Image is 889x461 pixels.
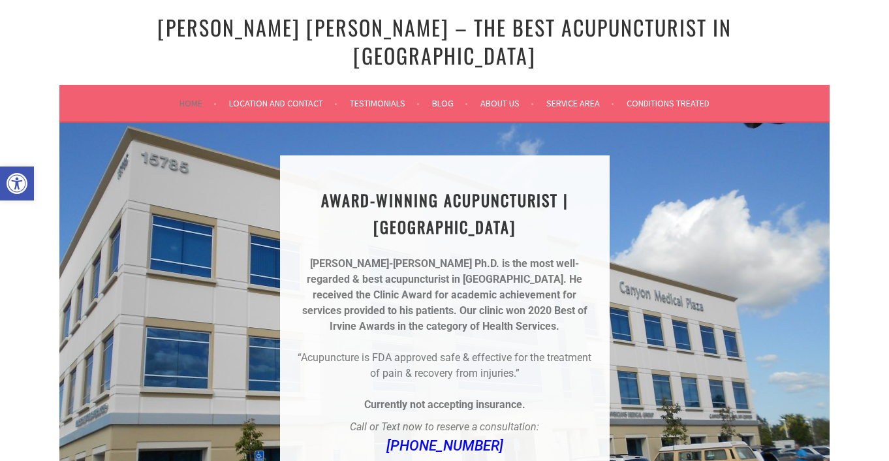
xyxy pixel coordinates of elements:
[157,12,732,71] a: [PERSON_NAME] [PERSON_NAME] – The Best Acupuncturist In [GEOGRAPHIC_DATA]
[627,95,710,111] a: Conditions Treated
[307,257,579,285] strong: [PERSON_NAME]-[PERSON_NAME] Ph.D. is the most well-regarded & best acupuncturist in [GEOGRAPHIC_D...
[546,95,614,111] a: Service Area
[350,95,420,111] a: Testimonials
[386,437,503,454] a: [PHONE_NUMBER]
[179,95,217,111] a: Home
[480,95,534,111] a: About Us
[364,398,525,411] strong: Currently not accepting insurance.
[432,95,468,111] a: Blog
[296,350,594,381] p: “Acupuncture is FDA approved safe & effective for the treatment of pain & recovery from injuries.”
[229,95,337,111] a: Location and Contact
[296,187,594,240] h1: AWARD-WINNING ACUPUNCTURIST | [GEOGRAPHIC_DATA]
[350,421,539,433] em: Call or Text now to reserve a consultation:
